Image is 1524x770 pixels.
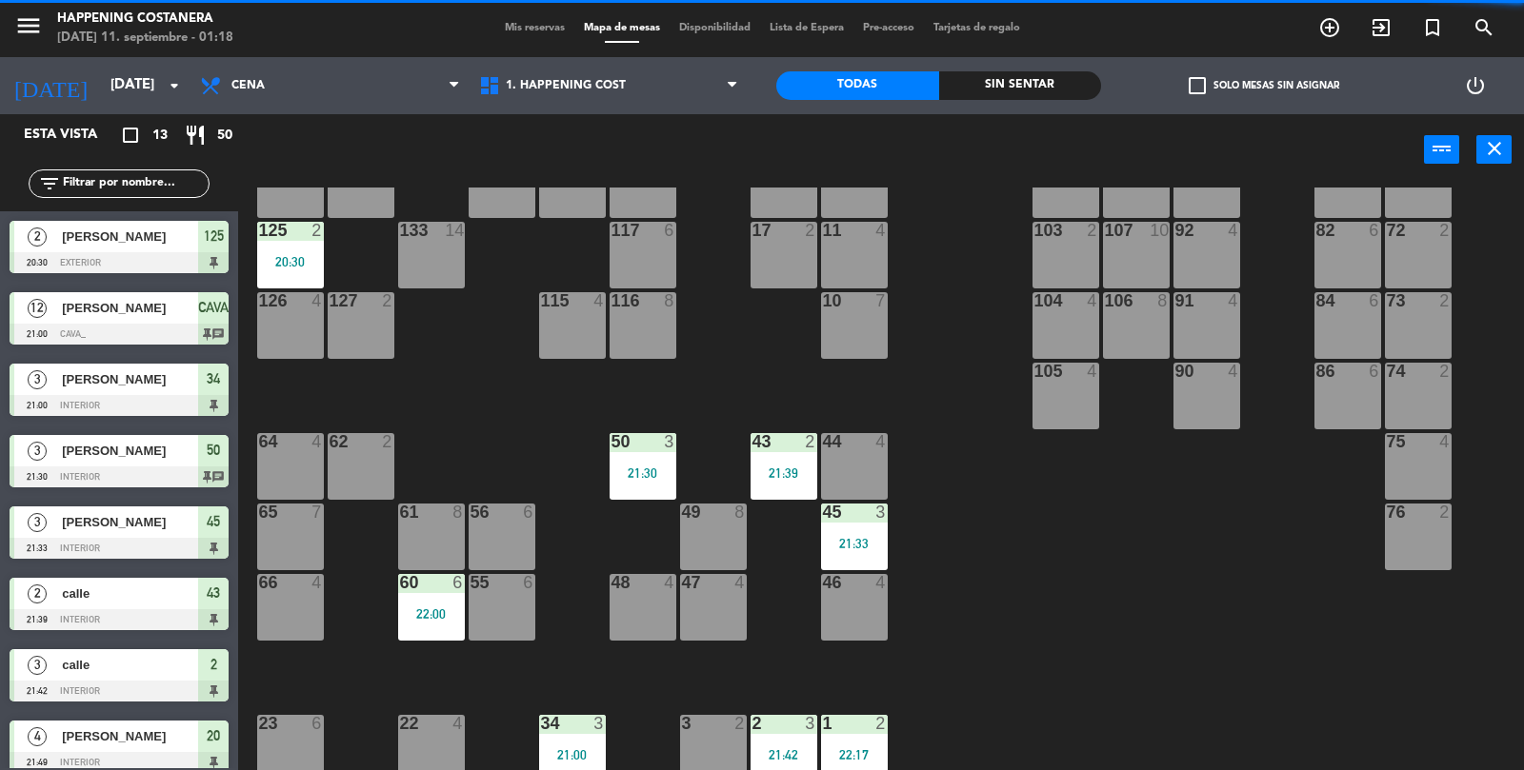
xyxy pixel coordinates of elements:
div: 2 [382,292,393,309]
div: 2 [805,433,816,450]
div: 90 [1175,363,1176,380]
div: 2 [1439,363,1451,380]
div: Esta vista [10,124,137,147]
div: 4 [311,574,323,591]
div: 50 [612,433,612,450]
div: 21:39 [751,466,817,480]
div: 2 [382,433,393,450]
div: 4 [1228,363,1239,380]
div: 125 [259,222,260,239]
div: 7 [875,292,887,309]
span: 43 [207,582,220,604]
div: 116 [612,292,612,309]
div: 2 [1087,222,1098,239]
div: 117 [612,222,612,239]
span: [PERSON_NAME] [62,298,198,318]
span: 20 [207,724,220,747]
div: 2 [752,715,753,732]
i: search [1473,16,1495,39]
div: 10 [1150,222,1169,239]
div: 127 [330,292,331,309]
div: 6 [523,503,534,521]
div: 4 [734,574,746,591]
span: Cena [231,79,265,92]
div: 20:30 [257,255,324,268]
i: close [1483,137,1506,160]
div: 3 [593,715,605,732]
span: Tarjetas de regalo [924,23,1030,33]
div: 86 [1316,363,1317,380]
div: 4 [875,433,887,450]
div: 17 [752,222,753,239]
span: 50 [207,439,220,462]
span: 1. HAPPENING COST [506,79,626,92]
div: 3 [805,715,816,732]
div: 56 [471,503,471,521]
i: exit_to_app [1370,16,1393,39]
span: [PERSON_NAME] [62,726,198,746]
i: filter_list [38,172,61,195]
button: menu [14,11,43,47]
div: 2 [805,222,816,239]
div: 106 [1105,292,1106,309]
div: 21:30 [610,466,676,480]
span: calle [62,655,198,675]
div: 10 [823,292,824,309]
div: 133 [400,222,401,239]
button: close [1476,135,1512,164]
div: 84 [1316,292,1317,309]
div: Todas [776,71,939,100]
div: 4 [311,292,323,309]
div: 4 [593,292,605,309]
i: power_input [1431,137,1454,160]
span: 2 [28,227,47,247]
div: 46 [823,574,824,591]
span: 3 [28,442,47,461]
div: 6 [523,574,534,591]
div: 2 [311,222,323,239]
div: Sin sentar [939,71,1102,100]
div: 49 [682,503,683,521]
div: 21:00 [539,748,606,761]
div: 45 [823,503,824,521]
i: menu [14,11,43,40]
div: 82 [1316,222,1317,239]
div: 4 [1087,292,1098,309]
div: 64 [259,433,260,450]
div: 22:17 [821,748,888,761]
div: 4 [1087,363,1098,380]
div: 2 [1439,292,1451,309]
div: 3 [664,433,675,450]
i: turned_in_not [1421,16,1444,39]
i: restaurant [184,124,207,147]
div: 62 [330,433,331,450]
span: 3 [28,513,47,532]
div: 6 [1369,363,1380,380]
div: 8 [734,503,746,521]
div: 1 [823,715,824,732]
div: 21:33 [821,537,888,550]
div: Happening Costanera [57,10,233,29]
div: 6 [311,715,323,732]
span: 125 [204,225,224,247]
span: [PERSON_NAME] [62,441,198,461]
div: 6 [1369,292,1380,309]
div: 6 [1369,222,1380,239]
span: [PERSON_NAME] [62,369,198,389]
div: 4 [664,574,675,591]
div: 2 [1439,222,1451,239]
input: Filtrar por nombre... [61,173,209,194]
div: 48 [612,574,612,591]
span: 12 [28,299,47,318]
div: 4 [1228,222,1239,239]
div: 44 [823,433,824,450]
div: 60 [400,574,401,591]
span: Mis reservas [495,23,574,33]
div: 2 [875,715,887,732]
i: power_settings_new [1464,74,1487,97]
span: CAVA [198,296,229,319]
div: 8 [1157,292,1169,309]
button: power_input [1424,135,1459,164]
